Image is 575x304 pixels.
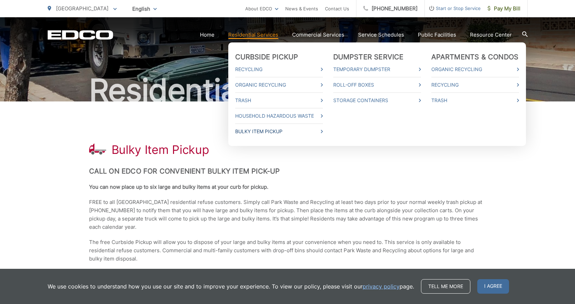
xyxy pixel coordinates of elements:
p: We use cookies to understand how you use our site and to improve your experience. To view our pol... [48,282,414,291]
a: Organic Recycling [431,65,519,73]
a: Tell me more [421,279,470,294]
a: Residential Services [228,31,278,39]
p: FREE to all [GEOGRAPHIC_DATA] residential refuse customers. Simply call Park Waste and Recycling ... [89,198,486,231]
a: Recycling [235,65,323,73]
a: Public Facilities [418,31,456,39]
span: [GEOGRAPHIC_DATA] [56,5,108,12]
a: Recycling [431,81,519,89]
a: EDCD logo. Return to the homepage. [48,30,113,40]
span: Pay My Bill [488,4,520,13]
span: I agree [477,279,509,294]
a: Commercial Services [292,31,344,39]
a: Dumpster Service [333,53,404,61]
a: Bulky Item Pickup [235,127,323,136]
a: Household Hazardous Waste [235,112,323,120]
a: Trash [431,96,519,105]
a: News & Events [285,4,318,13]
a: Contact Us [325,4,349,13]
a: Roll-Off Boxes [333,81,421,89]
a: Curbside Pickup [235,53,298,61]
a: Temporary Dumpster [333,65,421,73]
h2: Call on EDCO for Convenient Bulky Item Pick-up [89,167,486,175]
a: Trash [235,96,323,105]
h2: Residential Services [48,73,528,108]
a: About EDCO [245,4,278,13]
a: Storage Containers [333,96,421,105]
a: Service Schedules [358,31,404,39]
a: Home [200,31,214,39]
span: English [127,3,162,15]
a: Organic Recycling [235,81,323,89]
h1: Bulky Item Pickup [112,143,209,157]
a: Apartments & Condos [431,53,519,61]
strong: You can now place up to six large and bulky items at your curb for pickup. [89,184,268,190]
a: Resource Center [470,31,512,39]
a: privacy policy [363,282,400,291]
p: The free Curbside Pickup will allow you to dispose of your large and bulky items at your convenie... [89,238,486,263]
